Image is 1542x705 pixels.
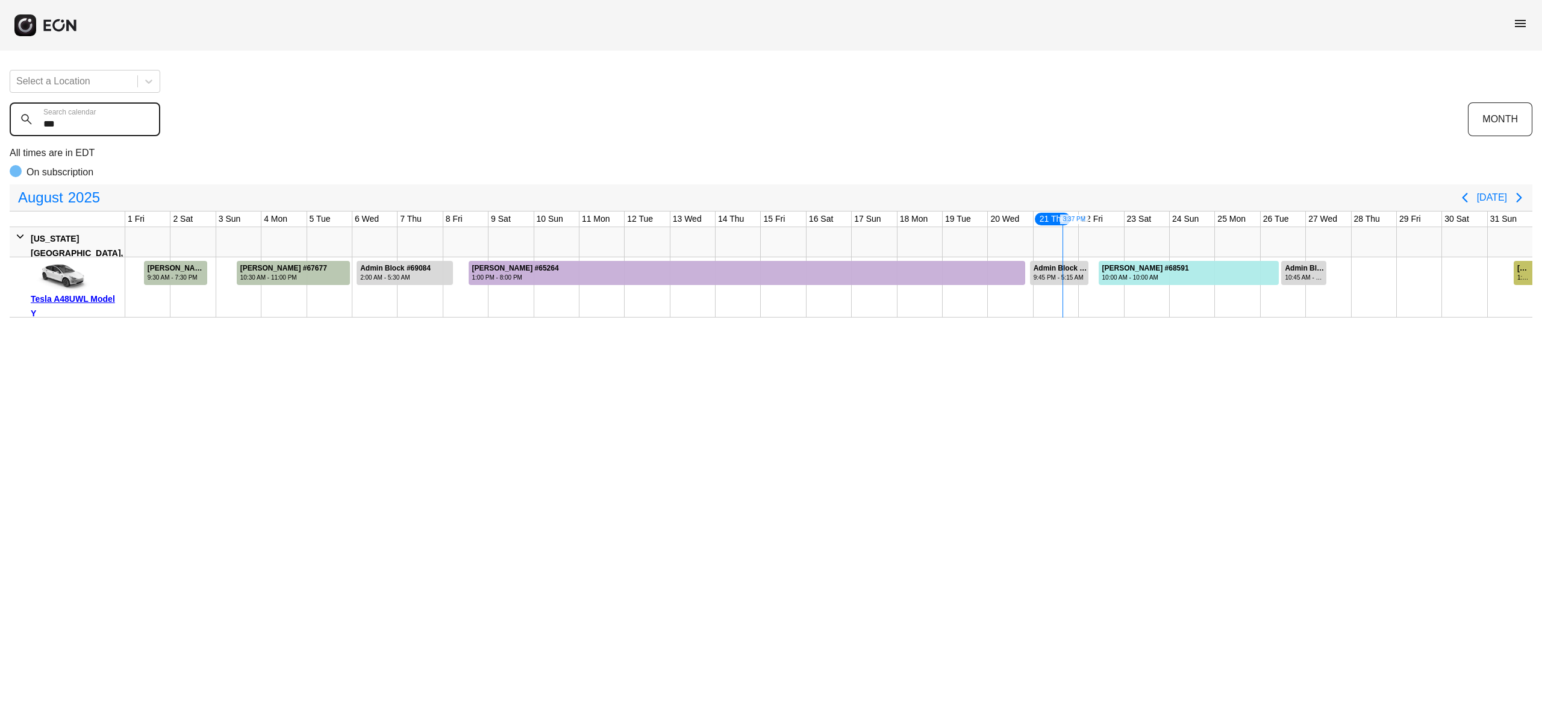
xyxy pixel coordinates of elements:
[148,273,206,282] div: 9:30 AM - 7:30 PM
[943,211,973,227] div: 19 Tue
[1517,264,1531,273] div: [PERSON_NAME] #70584
[261,211,290,227] div: 4 Mon
[66,186,102,210] span: 2025
[1215,211,1248,227] div: 25 Mon
[1397,211,1423,227] div: 29 Fri
[1261,211,1291,227] div: 26 Tue
[443,211,465,227] div: 8 Fri
[216,211,243,227] div: 3 Sun
[360,273,431,282] div: 2:00 AM - 5:30 AM
[1098,257,1280,285] div: Rented for 4 days by Nanzhong Deng Current status is confirmed
[352,211,381,227] div: 6 Wed
[988,211,1022,227] div: 20 Wed
[1102,264,1189,273] div: [PERSON_NAME] #68591
[1468,102,1532,136] button: MONTH
[1170,211,1201,227] div: 24 Sun
[1034,264,1087,273] div: Admin Block #69001
[1453,186,1477,210] button: Previous page
[489,211,513,227] div: 9 Sat
[16,186,66,210] span: August
[852,211,883,227] div: 17 Sun
[1102,273,1189,282] div: 10:00 AM - 10:00 AM
[1513,257,1533,285] div: Rented for 1 days by Julian Goldstein Current status is verified
[472,273,559,282] div: 1:00 PM - 8:00 PM
[240,273,327,282] div: 10:30 AM - 11:00 PM
[1281,257,1326,285] div: Rented for 1 days by Admin Block Current status is rental
[398,211,424,227] div: 7 Thu
[1306,211,1340,227] div: 27 Wed
[1517,273,1531,282] div: 1:30 PM - 1:30 AM
[148,264,206,273] div: [PERSON_NAME] #67291
[27,165,93,180] p: On subscription
[625,211,655,227] div: 12 Tue
[170,211,195,227] div: 2 Sat
[1034,273,1087,282] div: 9:45 PM - 5:15 AM
[10,146,1532,160] p: All times are in EDT
[1488,211,1519,227] div: 31 Sun
[360,264,431,273] div: Admin Block #69084
[579,211,613,227] div: 11 Mon
[472,264,559,273] div: [PERSON_NAME] #65264
[1477,187,1507,208] button: [DATE]
[1513,16,1528,31] span: menu
[240,264,327,273] div: [PERSON_NAME] #67677
[1442,211,1471,227] div: 30 Sat
[31,231,123,275] div: [US_STATE][GEOGRAPHIC_DATA], [GEOGRAPHIC_DATA]
[236,257,351,285] div: Rented for 3 days by Cong Zhao Current status is completed
[1079,211,1105,227] div: 22 Fri
[807,211,835,227] div: 16 Sat
[11,186,107,210] button: August2025
[468,257,1026,285] div: Rented for 13 days by Nhi Nguyen Current status is cleaning
[716,211,746,227] div: 14 Thu
[670,211,704,227] div: 13 Wed
[1285,273,1325,282] div: 10:45 AM - 11:00 AM
[1029,257,1089,285] div: Rented for 2 days by Admin Block Current status is rental
[143,257,208,285] div: Rented for 2 days by David Hynek Current status is completed
[1507,186,1531,210] button: Next page
[761,211,787,227] div: 15 Fri
[534,211,566,227] div: 10 Sun
[897,211,931,227] div: 18 Mon
[31,292,120,321] div: Tesla A48UWL Model Y
[31,262,91,292] img: car
[356,257,454,285] div: Rented for 3 days by Admin Block Current status is rental
[1285,264,1325,273] div: Admin Block #69002
[1352,211,1382,227] div: 28 Thu
[125,211,147,227] div: 1 Fri
[1125,211,1153,227] div: 23 Sat
[307,211,333,227] div: 5 Tue
[1034,211,1072,227] div: 21 Thu
[43,107,96,117] label: Search calendar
